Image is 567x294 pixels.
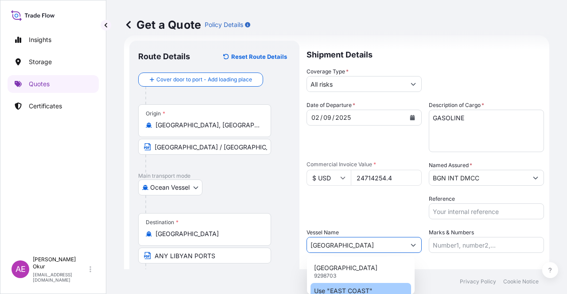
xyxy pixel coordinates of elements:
[334,112,352,123] div: year,
[429,170,528,186] input: Full name
[29,35,51,44] p: Insights
[405,76,421,92] button: Show suggestions
[307,237,405,253] input: Type to search vessel name or IMO
[460,278,496,285] a: Privacy Policy
[156,75,252,84] span: Cover door to port - Add loading place
[405,111,419,125] button: Calendar
[124,18,201,32] p: Get a Quote
[219,50,291,64] button: Reset Route Details
[429,161,472,170] label: Named Assured
[146,219,179,226] div: Destination
[155,229,260,238] input: Destination
[138,172,291,179] p: Main transport mode
[307,67,349,76] label: Coverage Type
[311,112,320,123] div: day,
[503,278,539,285] a: Cookie Notice
[405,237,421,253] button: Show suggestions
[205,20,243,29] p: Policy Details
[332,112,334,123] div: /
[138,139,271,155] input: Text to appear on certificate
[314,263,377,272] p: [GEOGRAPHIC_DATA]
[8,75,99,93] a: Quotes
[138,51,190,62] p: Route Details
[307,161,422,168] span: Commercial Invoice Value
[33,272,88,283] p: [EMAIL_ADDRESS][DOMAIN_NAME]
[429,237,544,253] input: Number1, number2,...
[8,97,99,115] a: Certificates
[351,170,422,186] input: Type amount
[16,265,26,274] span: AE
[29,102,62,111] p: Certificates
[429,203,544,219] input: Your internal reference
[150,183,190,192] span: Ocean Vessel
[8,31,99,49] a: Insights
[429,228,474,237] label: Marks & Numbers
[146,110,165,117] div: Origin
[322,112,332,123] div: month,
[320,112,322,123] div: /
[429,101,484,110] label: Description of Cargo
[138,179,202,195] button: Select transport
[29,57,52,66] p: Storage
[138,73,263,87] button: Cover door to port - Add loading place
[307,228,339,237] label: Vessel Name
[231,52,287,61] p: Reset Route Details
[29,80,50,88] p: Quotes
[307,41,544,67] p: Shipment Details
[307,101,355,110] span: Date of Departure
[307,76,405,92] input: Select coverage type
[314,272,336,279] p: 9298703
[33,256,88,270] p: [PERSON_NAME] Okur
[429,195,455,203] label: Reference
[155,121,260,130] input: Origin
[8,53,99,71] a: Storage
[528,170,544,186] button: Show suggestions
[138,248,271,263] input: Text to appear on certificate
